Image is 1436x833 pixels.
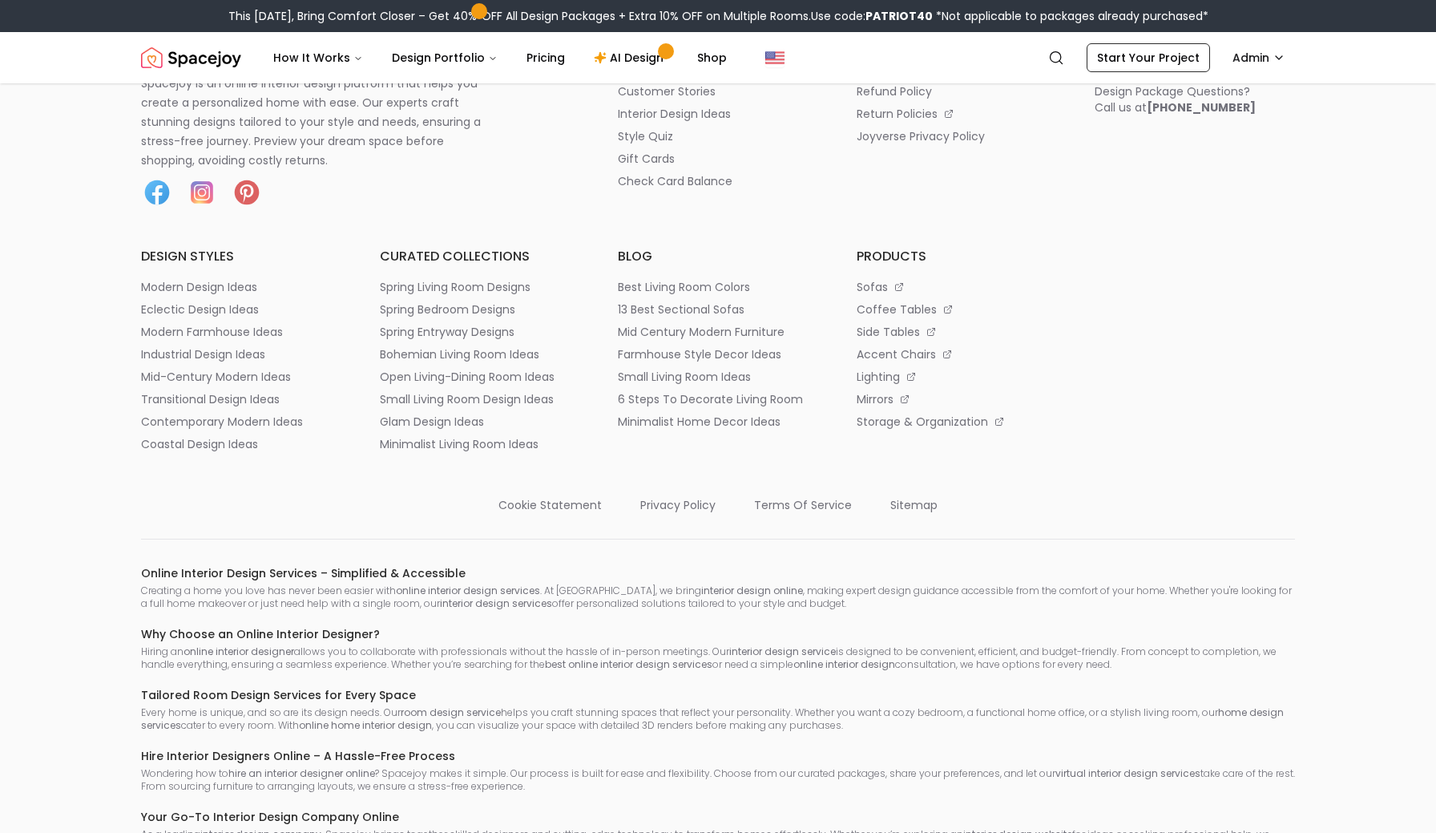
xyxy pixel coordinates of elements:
p: small living room ideas [618,369,751,385]
a: 6 steps to decorate living room [618,391,818,407]
a: farmhouse style decor ideas [618,346,818,362]
h6: products [857,247,1057,266]
p: privacy policy [640,497,716,513]
p: spring entryway designs [380,324,514,340]
a: mirrors [857,391,1057,407]
h6: design styles [141,247,341,266]
a: joyverse privacy policy [857,128,1057,144]
p: eclectic design ideas [141,301,259,317]
a: modern design ideas [141,279,341,295]
p: coastal design ideas [141,436,258,452]
a: customer stories [618,83,818,99]
p: bohemian living room ideas [380,346,539,362]
h6: Hire Interior Designers Online – A Hassle-Free Process [141,748,1295,764]
p: sitemap [890,497,938,513]
p: Every home is unique, and so are its design needs. Our helps you craft stunning spaces that refle... [141,706,1295,732]
a: terms of service [754,491,852,513]
p: sofas [857,279,888,295]
p: glam design ideas [380,414,484,430]
a: return policies [857,106,1057,122]
a: lighting [857,369,1057,385]
strong: room design service [401,706,501,719]
p: joyverse privacy policy [857,128,985,144]
p: terms of service [754,497,852,513]
strong: online interior designer [184,645,294,658]
a: check card balance [618,173,818,189]
a: glam design ideas [380,414,580,430]
strong: online interior design [793,657,895,671]
a: spring bedroom designs [380,301,580,317]
a: industrial design ideas [141,346,341,362]
p: small living room design ideas [380,391,554,407]
h6: curated collections [380,247,580,266]
p: 13 best sectional sofas [618,301,744,317]
a: interior design ideas [618,106,818,122]
button: Admin [1223,43,1295,72]
a: Design Package Questions?Call us at[PHONE_NUMBER] [1095,83,1295,115]
p: open living-dining room ideas [380,369,555,385]
a: Instagram icon [186,176,218,208]
a: sitemap [890,491,938,513]
a: minimalist home decor ideas [618,414,818,430]
p: Wondering how to ? Spacejoy makes it simple. Our process is built for ease and flexibility. Choos... [141,767,1295,793]
a: Pricing [514,42,578,74]
h6: Your Go-To Interior Design Company Online [141,809,1295,825]
p: Spacejoy is an online interior design platform that helps you create a personalized home with eas... [141,74,500,170]
strong: best online interior design services [545,657,712,671]
a: AI Design [581,42,681,74]
p: industrial design ideas [141,346,265,362]
a: spring entryway designs [380,324,580,340]
a: small living room design ideas [380,391,580,407]
a: coastal design ideas [141,436,341,452]
p: storage & organization [857,414,988,430]
a: minimalist living room ideas [380,436,580,452]
p: style quiz [618,128,673,144]
span: *Not applicable to packages already purchased* [933,8,1208,24]
img: United States [765,48,785,67]
p: gift cards [618,151,675,167]
a: side tables [857,324,1057,340]
p: customer stories [618,83,716,99]
p: minimalist home decor ideas [618,414,781,430]
button: How It Works [260,42,376,74]
strong: online home interior design [299,718,432,732]
p: best living room colors [618,279,750,295]
p: minimalist living room ideas [380,436,538,452]
a: eclectic design ideas [141,301,341,317]
a: Facebook icon [141,176,173,208]
strong: hire an interior designer online [228,766,375,780]
strong: interior design services [440,596,552,610]
p: mirrors [857,391,893,407]
a: bohemian living room ideas [380,346,580,362]
b: PATRIOT40 [865,8,933,24]
p: interior design ideas [618,106,731,122]
p: refund policy [857,83,932,99]
a: small living room ideas [618,369,818,385]
a: Start Your Project [1087,43,1210,72]
p: return policies [857,106,938,122]
a: style quiz [618,128,818,144]
strong: online interior design services [396,584,540,597]
a: accent chairs [857,346,1057,362]
p: spring living room designs [380,279,530,295]
strong: home design services [141,706,1284,732]
a: transitional design ideas [141,391,341,407]
p: accent chairs [857,346,936,362]
p: 6 steps to decorate living room [618,391,803,407]
h6: Online Interior Design Services – Simplified & Accessible [141,565,1295,581]
a: spring living room designs [380,279,580,295]
p: Creating a home you love has never been easier with . At [GEOGRAPHIC_DATA], we bring , making exp... [141,584,1295,610]
p: transitional design ideas [141,391,280,407]
img: Pinterest icon [231,176,263,208]
a: open living-dining room ideas [380,369,580,385]
strong: interior design online [701,584,803,597]
a: Shop [684,42,740,74]
p: cookie statement [498,497,602,513]
p: mid-century modern ideas [141,369,291,385]
p: coffee tables [857,301,937,317]
a: best living room colors [618,279,818,295]
a: refund policy [857,83,1057,99]
p: Hiring an allows you to collaborate with professionals without the hassle of in-person meetings. ... [141,645,1295,671]
p: modern design ideas [141,279,257,295]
